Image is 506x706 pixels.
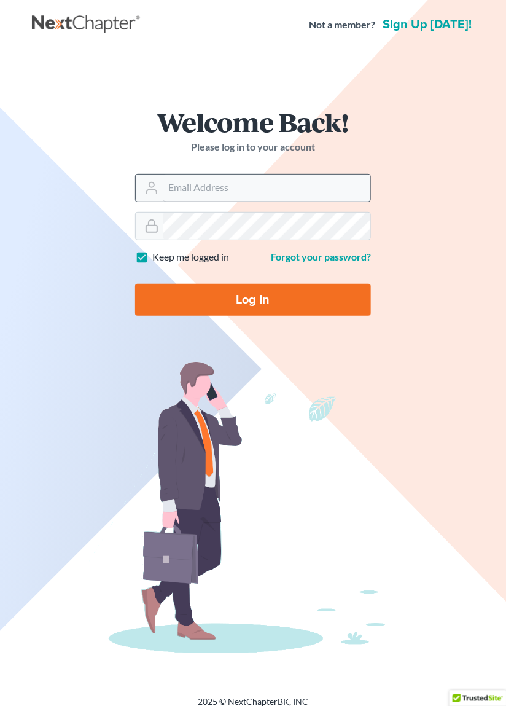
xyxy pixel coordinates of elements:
strong: Not a member? [309,18,375,32]
a: Forgot your password? [271,251,371,262]
input: Email Address [163,175,370,202]
input: Log In [135,284,371,316]
label: Keep me logged in [152,250,229,264]
h1: Welcome Back! [135,109,371,135]
a: Sign up [DATE]! [380,18,474,31]
p: Please log in to your account [135,140,371,154]
img: businessman-ef4affc50454a16ca87281fa5a7dedfad9beb24120227e273afbe858d1a6e465.png [87,355,419,667]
